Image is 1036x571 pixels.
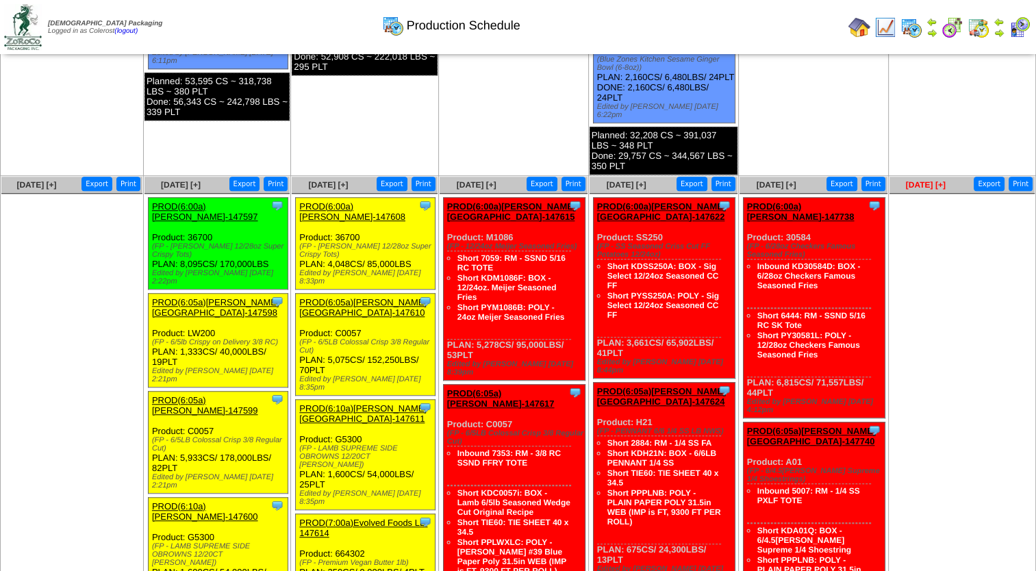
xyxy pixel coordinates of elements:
[447,388,555,409] a: PROD(6:05a)[PERSON_NAME]-147617
[81,177,112,191] button: Export
[747,242,885,259] div: (FP - 6/28oz Checkers Famous Seasoned Fries)
[299,490,435,506] div: Edited by [PERSON_NAME] [DATE] 8:35pm
[152,269,288,285] div: Edited by [PERSON_NAME] [DATE] 2:22pm
[48,20,162,27] span: [DEMOGRAPHIC_DATA] Packaging
[299,559,435,567] div: (FP - Premium Vegan Butter 1lb)
[677,177,707,191] button: Export
[607,291,719,320] a: Short PYSS250A: POLY - Sig Select 12/24oz Seasoned CC FF
[747,467,885,483] div: (FP - 6/4.5[PERSON_NAME] Supreme 1/4 Shoestrings)
[711,177,735,191] button: Print
[152,501,258,522] a: PROD(6:10a)[PERSON_NAME]-147600
[757,486,860,505] a: Inbound 5007: RM - 1/4 SS PXLF TOTE
[757,311,866,330] a: Short 6444: RM - SSND 5/16 RC SK Tote
[418,199,432,212] img: Tooltip
[270,498,284,512] img: Tooltip
[418,294,432,308] img: Tooltip
[152,201,258,222] a: PROD(6:00a)[PERSON_NAME]-147597
[16,180,56,190] a: [DATE] [+]
[299,201,405,222] a: PROD(6:00a)[PERSON_NAME]-147608
[868,423,881,437] img: Tooltip
[299,518,427,538] a: PROD(7:00a)Evolved Foods LL-147614
[597,103,735,119] div: Edited by [PERSON_NAME] [DATE] 6:22pm
[148,197,288,289] div: Product: 36700 PLAN: 8,095CS / 170,000LBS
[299,297,427,318] a: PROD(6:05a)[PERSON_NAME][GEOGRAPHIC_DATA]-147610
[597,386,727,407] a: PROD(6:05a)[PERSON_NAME][GEOGRAPHIC_DATA]-147624
[942,16,963,38] img: calendarblend.gif
[148,293,288,387] div: Product: LW200 PLAN: 1,333CS / 40,000LBS / 19PLT
[457,180,496,190] a: [DATE] [+]
[4,4,42,50] img: zoroco-logo-small.webp
[264,177,288,191] button: Print
[607,488,721,526] a: Short PPPLNB: POLY - PLAIN PAPER POLY 31.5in WEB (IMP is FT, 9300 FT PER ROLL)
[757,262,861,290] a: Inbound KD30584D: BOX - 6/28oz Checkers Famous Seasoned Fries
[299,269,435,285] div: Edited by [PERSON_NAME] [DATE] 8:33pm
[607,468,719,487] a: Short TIE60: TIE SHEET 40 x 34.5
[144,73,290,120] div: Planned: 53,595 CS ~ 318,738 LBS ~ 380 PLT Done: 56,343 CS ~ 242,798 LBS ~ 339 PLT
[418,515,432,529] img: Tooltip
[1009,16,1031,38] img: calendarcustomer.gif
[457,448,561,468] a: Inbound 7353: RM - 3/8 RC SSND FFRY TOTE
[457,518,569,537] a: Short TIE60: TIE SHEET 40 x 34.5
[590,127,737,175] div: Planned: 32,208 CS ~ 391,037 LBS ~ 348 PLT Done: 29,757 CS ~ 344,567 LBS ~ 350 PLT
[868,199,881,212] img: Tooltip
[299,242,435,259] div: (FP - [PERSON_NAME] 12/28oz Super Crispy Tots)
[607,180,646,190] a: [DATE] [+]
[607,262,719,290] a: Short KDSS250A: BOX - Sig Select 12/24oz Seasoned CC FF
[443,197,585,380] div: Product: M1086 PLAN: 5,278CS / 95,000LBS / 53PLT
[743,197,885,418] div: Product: 30584 PLAN: 6,815CS / 71,557LBS / 44PLT
[747,398,885,414] div: Edited by [PERSON_NAME] [DATE] 4:12pm
[593,10,735,123] div: Product: 03-00989 PLAN: 2,160CS / 6,480LBS / 24PLT DONE: 2,160CS / 6,480LBS / 24PLT
[308,180,348,190] a: [DATE] [+]
[148,391,288,493] div: Product: C0057 PLAN: 5,933CS / 178,000LBS / 82PLT
[974,177,1005,191] button: Export
[296,293,435,395] div: Product: C0057 PLAN: 5,075CS / 152,250LBS / 70PLT
[568,385,582,399] img: Tooltip
[874,16,896,38] img: line_graph.gif
[994,27,1005,38] img: arrowright.gif
[48,20,162,35] span: Logged in as Colerost
[116,177,140,191] button: Print
[597,55,735,72] div: (Blue Zones Kitchen Sesame Ginger Bowl (6-8oz))
[527,177,557,191] button: Export
[152,473,288,490] div: Edited by [PERSON_NAME] [DATE] 2:21pm
[597,201,727,222] a: PROD(6:00a)[PERSON_NAME][GEOGRAPHIC_DATA]-147622
[457,303,565,322] a: Short PYM1086B: POLY - 24oz Meijer Seasoned Fries
[561,177,585,191] button: Print
[926,16,937,27] img: arrowleft.gif
[607,438,712,448] a: Short 2884: RM - 1/4 SS FA
[299,403,427,424] a: PROD(6:10a)[PERSON_NAME][GEOGRAPHIC_DATA]-147611
[152,542,288,567] div: (FP - LAMB SUPREME SIDE OBROWNS 12/20CT [PERSON_NAME])
[296,197,435,289] div: Product: 36700 PLAN: 4,048CS / 85,000LBS
[757,180,796,190] a: [DATE] [+]
[377,177,407,191] button: Export
[299,444,435,469] div: (FP - LAMB SUPREME SIDE OBROWNS 12/20CT [PERSON_NAME])
[270,294,284,308] img: Tooltip
[848,16,870,38] img: home.gif
[418,401,432,414] img: Tooltip
[607,448,716,468] a: Short KDH21N: BOX - 6/6LB PENNANT 1/4 SS
[597,242,735,259] div: (FP - SS Seasoned Criss Cut FF Potatoes 12/24oz)
[270,199,284,212] img: Tooltip
[161,180,201,190] a: [DATE] [+]
[597,358,735,375] div: Edited by [PERSON_NAME] [DATE] 8:44pm
[447,242,585,251] div: (FP - 12/24oz Meijer Seasoned Fries)
[457,273,557,302] a: Short KDM1086F: BOX - 12/24oz. Meijer Seasoned Fries
[447,429,585,446] div: (FP - 6/5LB Colossal Crisp 3/8 Regular Cut)
[968,16,989,38] img: calendarinout.gif
[593,197,735,378] div: Product: SS250 PLAN: 3,661CS / 65,902LBS / 41PLT
[457,253,566,272] a: Short 7059: RM - SSND 5/16 RC TOTE
[718,383,731,397] img: Tooltip
[447,201,577,222] a: PROD(6:00a)[PERSON_NAME][GEOGRAPHIC_DATA]-147615
[906,180,946,190] a: [DATE] [+]
[152,395,258,416] a: PROD(6:05a)[PERSON_NAME]-147599
[994,16,1005,27] img: arrowleft.gif
[382,14,404,36] img: calendarprod.gif
[757,331,860,359] a: Short PY30581L: POLY - 12/28oz Checkers Famous Seasoned Fries
[718,199,731,212] img: Tooltip
[152,338,288,346] div: (FP - 6/5lb Crispy on Delivery 3/8 RC)
[568,199,582,212] img: Tooltip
